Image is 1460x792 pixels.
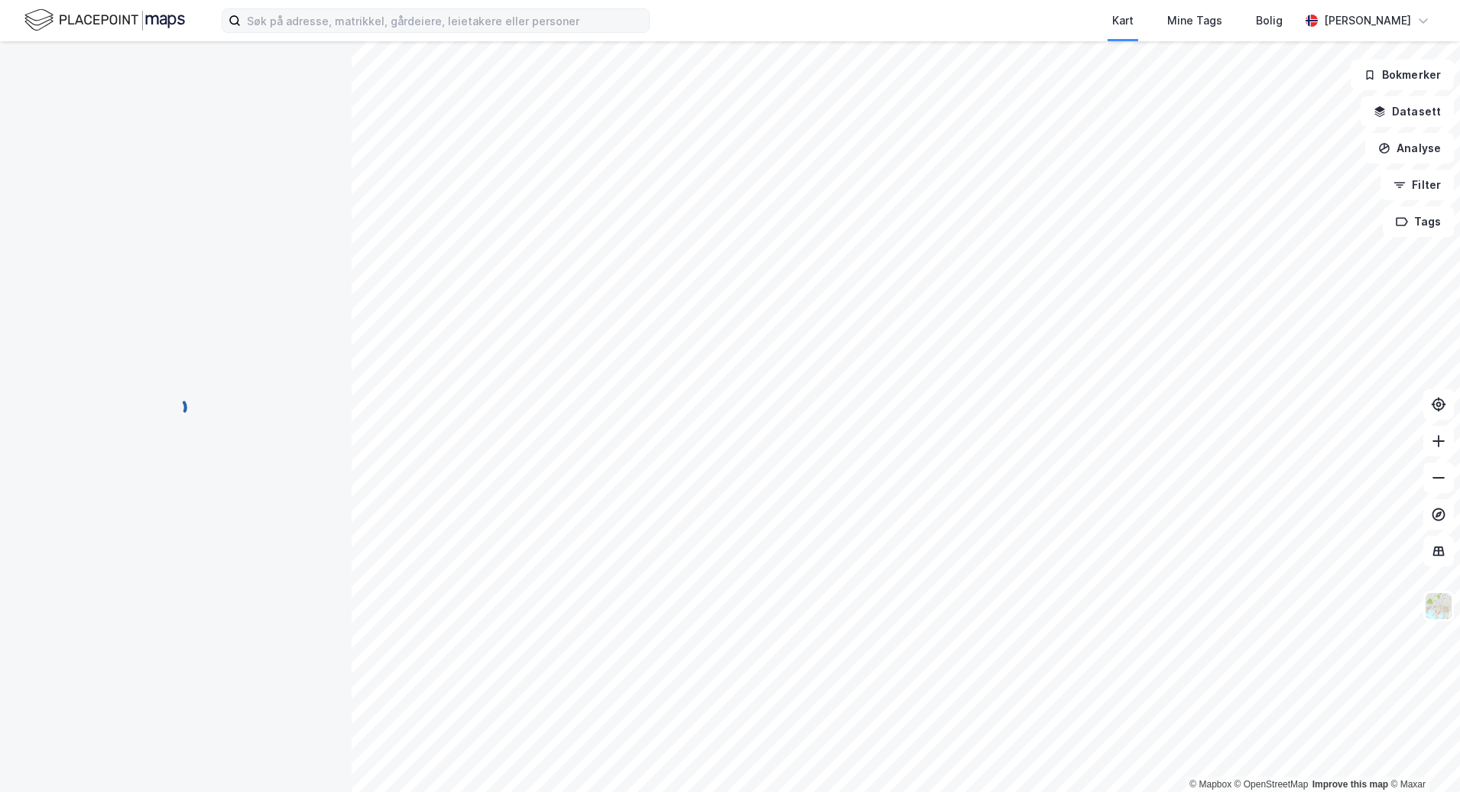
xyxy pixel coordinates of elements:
div: Bolig [1256,11,1283,30]
img: spinner.a6d8c91a73a9ac5275cf975e30b51cfb.svg [164,395,188,420]
img: Z [1424,592,1453,621]
button: Filter [1381,170,1454,200]
a: Mapbox [1189,779,1231,790]
button: Bokmerker [1351,60,1454,90]
input: Søk på adresse, matrikkel, gårdeiere, leietakere eller personer [241,9,649,32]
div: [PERSON_NAME] [1324,11,1411,30]
button: Analyse [1365,133,1454,164]
a: OpenStreetMap [1235,779,1309,790]
button: Datasett [1361,96,1454,127]
div: Mine Tags [1167,11,1222,30]
div: Kart [1112,11,1134,30]
a: Improve this map [1312,779,1388,790]
iframe: Chat Widget [1384,719,1460,792]
img: logo.f888ab2527a4732fd821a326f86c7f29.svg [24,7,185,34]
button: Tags [1383,206,1454,237]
